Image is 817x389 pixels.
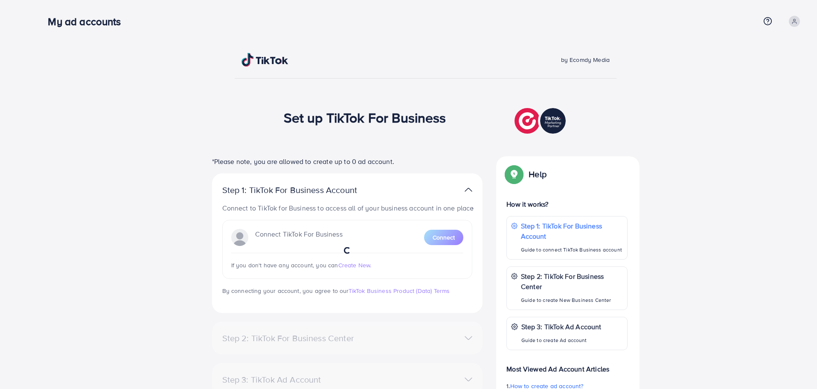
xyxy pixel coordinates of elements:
p: Most Viewed Ad Account Articles [506,357,628,374]
img: Popup guide [506,167,522,182]
p: Guide to create New Business Center [521,295,623,305]
p: Guide to connect TikTok Business account [521,245,623,255]
h1: Set up TikTok For Business [284,109,446,126]
p: Step 1: TikTok For Business Account [222,185,384,195]
p: Step 2: TikTok For Business Center [521,271,623,292]
p: Help [529,169,547,179]
h3: My ad accounts [48,15,128,28]
p: How it works? [506,199,628,209]
img: TikTok partner [515,106,568,136]
span: by Ecomdy Media [561,56,610,64]
p: Step 1: TikTok For Business Account [521,221,623,241]
p: Guide to create Ad account [521,335,602,345]
p: *Please note, you are allowed to create up to 0 ad account. [212,156,483,167]
p: Step 3: TikTok Ad Account [521,322,602,332]
img: TikTok [241,53,288,67]
img: TikTok partner [465,184,472,196]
